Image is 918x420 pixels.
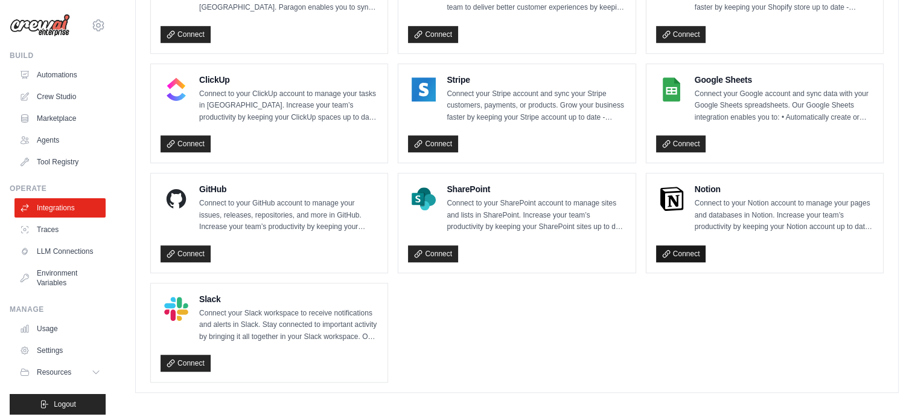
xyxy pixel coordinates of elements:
a: Connect [161,135,211,152]
a: Usage [14,319,106,338]
a: Connect [656,135,706,152]
a: Agents [14,131,106,150]
p: Connect your Google account and sync data with your Google Sheets spreadsheets. Our Google Sheets... [695,88,873,124]
h4: SharePoint [447,183,625,195]
div: Operate [10,184,106,193]
a: Connect [408,135,458,152]
h4: Notion [695,183,873,195]
p: Connect to your Notion account to manage your pages and databases in Notion. Increase your team’s... [695,198,873,233]
img: Logo [10,14,70,37]
a: Connect [161,26,211,43]
h4: GitHub [199,183,378,195]
button: Logout [10,394,106,415]
img: Stripe Logo [412,77,436,102]
a: LLM Connections [14,242,106,261]
a: Traces [14,220,106,239]
a: Connect [408,26,458,43]
a: Settings [14,341,106,360]
a: Connect [161,245,211,262]
p: Connect to your SharePoint account to manage sites and lists in SharePoint. Increase your team’s ... [447,198,625,233]
a: Connect [161,355,211,372]
h4: Slack [199,293,378,305]
img: ClickUp Logo [164,77,188,102]
h4: ClickUp [199,74,378,86]
img: SharePoint Logo [412,187,436,211]
img: Slack Logo [164,297,188,321]
a: Automations [14,65,106,85]
img: Notion Logo [660,187,684,211]
a: Connect [656,245,706,262]
a: Marketplace [14,109,106,128]
div: Build [10,51,106,60]
a: Environment Variables [14,263,106,292]
p: Connect to your GitHub account to manage your issues, releases, repositories, and more in GitHub.... [199,198,378,233]
img: GitHub Logo [164,187,188,211]
h4: Stripe [447,74,625,86]
span: Resources [37,367,71,377]
a: Connect [408,245,458,262]
h4: Google Sheets [695,74,873,86]
a: Tool Registry [14,152,106,172]
p: Connect your Stripe account and sync your Stripe customers, payments, or products. Grow your busi... [447,88,625,124]
a: Integrations [14,198,106,218]
button: Resources [14,363,106,382]
a: Crew Studio [14,87,106,106]
p: Connect to your ClickUp account to manage your tasks in [GEOGRAPHIC_DATA]. Increase your team’s p... [199,88,378,124]
p: Connect your Slack workspace to receive notifications and alerts in Slack. Stay connected to impo... [199,308,378,343]
span: Logout [54,399,76,409]
img: Google Sheets Logo [660,77,684,102]
div: Manage [10,305,106,314]
a: Connect [656,26,706,43]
